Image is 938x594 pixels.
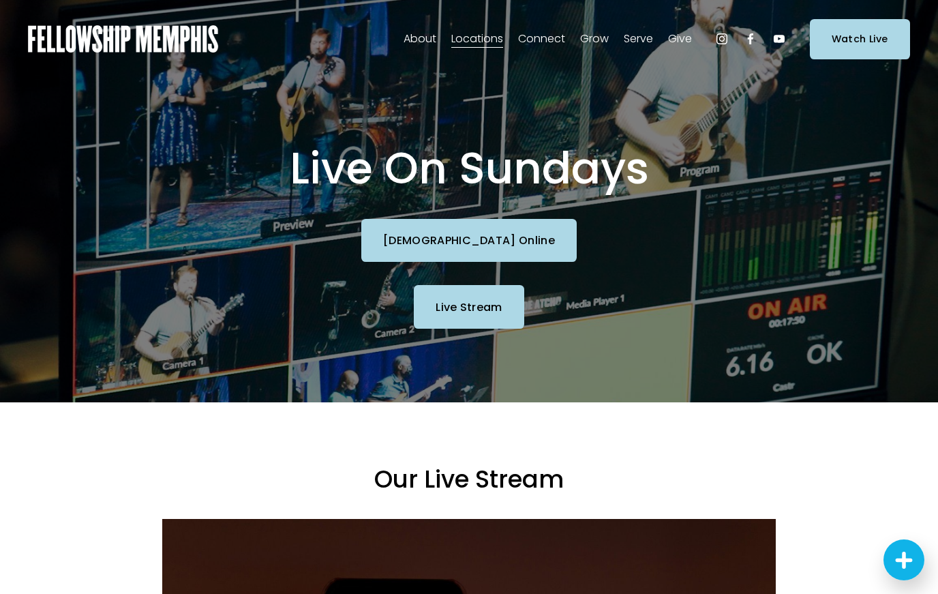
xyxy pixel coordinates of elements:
img: Fellowship Memphis [28,25,218,53]
a: Live Stream [414,285,524,328]
a: Facebook [744,32,757,46]
span: Grow [580,29,609,49]
a: folder dropdown [451,28,503,50]
a: folder dropdown [404,28,436,50]
a: folder dropdown [624,28,653,50]
span: Serve [624,29,653,49]
span: Give [668,29,692,49]
h3: Our Live Stream [162,464,776,496]
a: Instagram [715,32,729,46]
a: Watch Live [810,19,910,59]
a: folder dropdown [668,28,692,50]
span: Connect [518,29,565,49]
a: folder dropdown [518,28,565,50]
span: Locations [451,29,503,49]
a: [DEMOGRAPHIC_DATA] Online [361,219,577,262]
h1: Live On Sundays [162,142,776,196]
a: YouTube [772,32,786,46]
span: About [404,29,436,49]
a: folder dropdown [580,28,609,50]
